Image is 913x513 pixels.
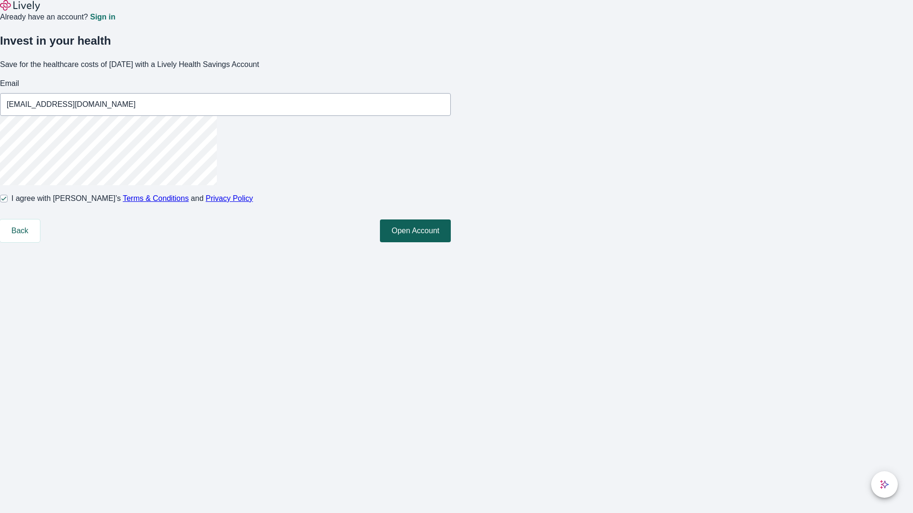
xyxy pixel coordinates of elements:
a: Terms & Conditions [123,194,189,202]
button: Open Account [380,219,451,242]
span: I agree with [PERSON_NAME]’s and [11,193,253,204]
svg: Lively AI Assistant [880,480,889,489]
button: chat [871,471,898,498]
a: Sign in [90,13,115,21]
a: Privacy Policy [206,194,253,202]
